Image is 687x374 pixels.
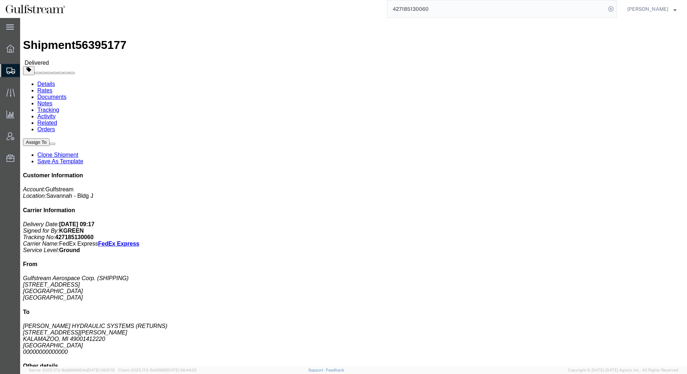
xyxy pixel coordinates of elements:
a: Support [308,368,326,372]
img: logo [5,4,66,14]
button: [PERSON_NAME] [627,5,677,13]
span: [DATE] 09:51:12 [87,368,115,372]
span: Kimberly Printup [627,5,668,13]
span: [DATE] 08:44:20 [166,368,197,372]
input: Search for shipment number, reference number [387,0,606,18]
iframe: FS Legacy Container [20,18,687,366]
span: Copyright © [DATE]-[DATE] Agistix Inc., All Rights Reserved [568,367,678,373]
span: Client: 2025.17.0-5dd568f [118,368,197,372]
span: Server: 2025.17.0-16a969492de [29,368,115,372]
a: Feedback [326,368,344,372]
